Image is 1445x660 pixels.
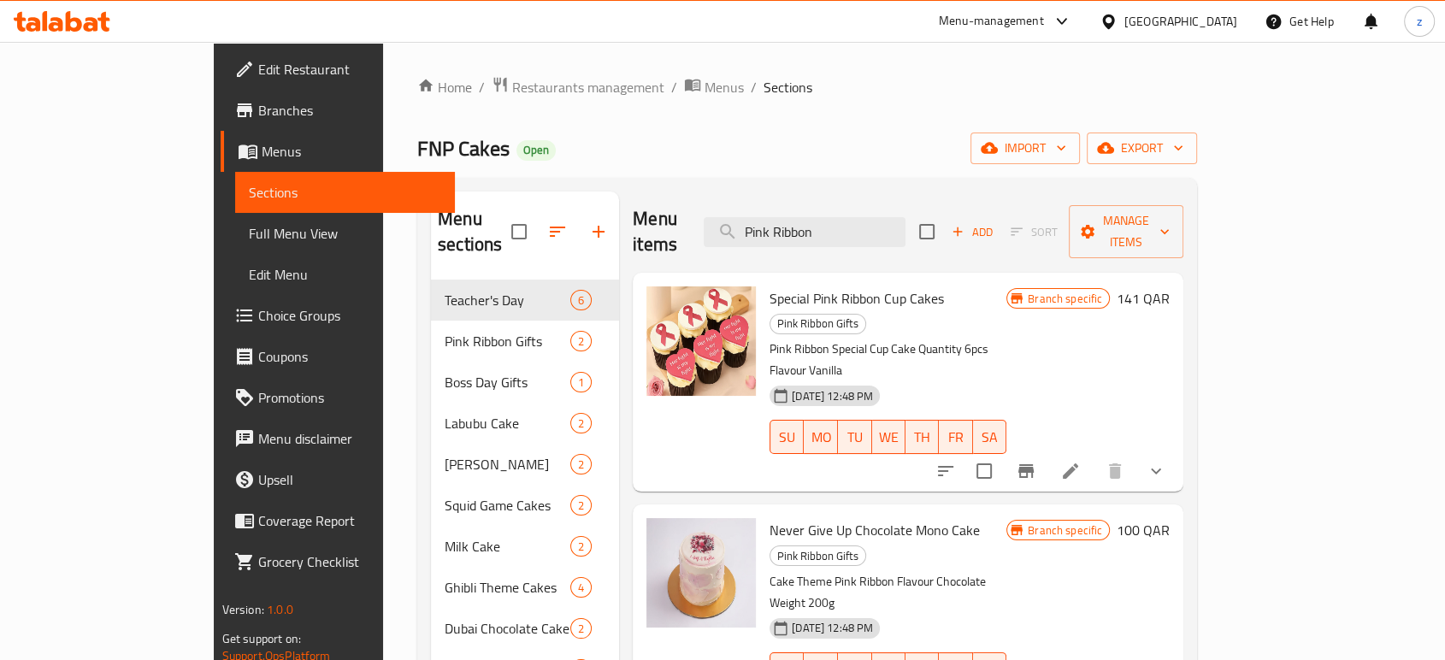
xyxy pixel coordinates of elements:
span: export [1100,138,1183,159]
span: 2 [571,539,591,555]
div: Teacher's Day6 [431,280,619,321]
span: Add item [945,219,1000,245]
span: Boss Day Gifts [445,372,570,392]
a: Coverage Report [221,500,455,541]
div: Dubai Chocolate Cake2 [431,608,619,649]
div: Milk Cake [445,536,570,557]
span: Squid Game Cakes [445,495,570,516]
span: Labubu Cake [445,413,570,433]
span: Menu disclaimer [258,428,441,449]
button: export [1087,133,1197,164]
span: Pink Ribbon Gifts [770,314,865,333]
span: Edit Restaurant [258,59,441,80]
span: TH [912,425,932,450]
span: Select section first [1000,219,1069,245]
span: Teacher's Day [445,290,570,310]
span: 1 [571,374,591,391]
span: Restaurants management [512,77,664,97]
button: Manage items [1069,205,1183,258]
p: Pink Ribbon Special Cup Cake Quantity 6pcs Flavour Vanilla [770,339,1006,381]
span: SU [777,425,797,450]
button: import [970,133,1080,164]
span: TU [845,425,864,450]
a: Grocery Checklist [221,541,455,582]
div: [PERSON_NAME]2 [431,444,619,485]
span: Pink Ribbon Gifts [770,546,865,566]
div: Ghibli Theme Cakes4 [431,567,619,608]
span: 2 [571,498,591,514]
span: Ghibli Theme Cakes [445,577,570,598]
li: / [671,77,677,97]
button: Add [945,219,1000,245]
a: Edit menu item [1060,461,1081,481]
span: Coverage Report [258,510,441,531]
div: items [570,618,592,639]
span: 2 [571,333,591,350]
span: Open [516,143,556,157]
div: items [570,413,592,433]
div: Umrah Mubaraka [445,454,570,474]
span: Sort sections [537,211,578,252]
a: Menus [684,76,744,98]
div: Milk Cake2 [431,526,619,567]
div: [GEOGRAPHIC_DATA] [1124,12,1237,31]
div: Menu-management [939,11,1044,32]
span: Full Menu View [249,223,441,244]
span: Manage items [1082,210,1170,253]
a: Restaurants management [492,76,664,98]
span: Dubai Chocolate Cake [445,618,570,639]
button: Add section [578,211,619,252]
span: [DATE] 12:48 PM [785,620,880,636]
span: 2 [571,415,591,432]
a: Sections [235,172,455,213]
p: Cake Theme Pink Ribbon Flavour Chocolate Weight 200g [770,571,1006,614]
span: Grocery Checklist [258,551,441,572]
div: Pink Ribbon Gifts [770,314,866,334]
button: show more [1135,451,1177,492]
span: Branch specific [1021,291,1109,307]
span: 2 [571,457,591,473]
svg: Show Choices [1146,461,1166,481]
span: 2 [571,621,591,637]
div: Squid Game Cakes2 [431,485,619,526]
span: FNP Cakes [417,129,510,168]
button: SU [770,420,804,454]
span: Version: [222,598,264,621]
h6: 100 QAR [1117,518,1170,542]
span: Never Give Up Chocolate Mono Cake [770,517,980,543]
a: Coupons [221,336,455,377]
img: Never Give Up Chocolate Mono Cake [646,518,756,628]
span: Sections [249,182,441,203]
span: Branches [258,100,441,121]
span: WE [879,425,899,450]
button: Branch-specific-item [1006,451,1047,492]
div: items [570,536,592,557]
a: Edit Menu [235,254,455,295]
button: TH [905,420,939,454]
span: Select to update [966,453,1002,489]
span: Upsell [258,469,441,490]
span: SA [980,425,1000,450]
a: Menus [221,131,455,172]
a: Upsell [221,459,455,500]
button: delete [1094,451,1135,492]
span: Edit Menu [249,264,441,285]
span: 4 [571,580,591,596]
button: MO [804,420,838,454]
span: Select all sections [501,214,537,250]
span: Special Pink Ribbon Cup Cakes [770,286,944,311]
button: SA [973,420,1006,454]
span: FR [946,425,965,450]
li: / [479,77,485,97]
h2: Menu sections [438,206,511,257]
span: [PERSON_NAME] [445,454,570,474]
button: WE [872,420,905,454]
span: Pink Ribbon Gifts [445,331,570,351]
span: Select section [909,214,945,250]
span: import [984,138,1066,159]
a: Menu disclaimer [221,418,455,459]
span: Promotions [258,387,441,408]
span: 6 [571,292,591,309]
